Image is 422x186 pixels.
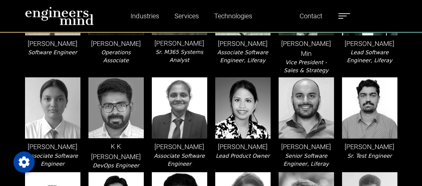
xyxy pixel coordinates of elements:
i: Associate Software Engineer [27,152,78,167]
i: Associate Software Engineer [154,152,204,167]
a: Contact [297,8,325,24]
i: Lead Software Engineer, Liferay [347,49,392,64]
p: [PERSON_NAME] [215,39,271,49]
p: [PERSON_NAME] [342,142,397,152]
i: DevOps Engineer [93,162,139,168]
a: Industries [128,8,161,24]
p: [PERSON_NAME] [342,39,397,49]
p: [PERSON_NAME] [88,39,144,49]
i: Sr. M365 Systems Analyst [155,49,203,63]
img: leader-img [88,77,144,138]
i: Senior Software Engineer, Liferay [283,152,329,167]
p: K K [PERSON_NAME] [88,141,144,161]
i: Lead Product Owner [216,152,270,159]
p: [PERSON_NAME] Min [279,39,334,59]
img: leader-img [215,77,271,138]
img: leader-img [279,77,334,138]
i: Sr. Test Engineer [347,152,392,159]
img: logo [25,7,94,25]
p: [PERSON_NAME] [25,142,80,152]
p: [PERSON_NAME] [152,38,207,48]
i: Operations Associate [101,49,131,64]
p: [PERSON_NAME] [215,142,271,152]
img: leader-img [152,77,207,138]
a: Technologies [211,8,255,24]
a: Services [171,8,201,24]
p: [PERSON_NAME] [25,39,80,49]
p: [PERSON_NAME] [152,142,207,152]
i: Vice President - Sales & Strategy [284,59,329,74]
i: Associate Software Engineer, Liferay [217,49,268,64]
img: leader-img [342,77,397,138]
p: [PERSON_NAME] [279,142,334,152]
i: Software Engineer [28,49,77,56]
img: leader-img [25,77,80,138]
